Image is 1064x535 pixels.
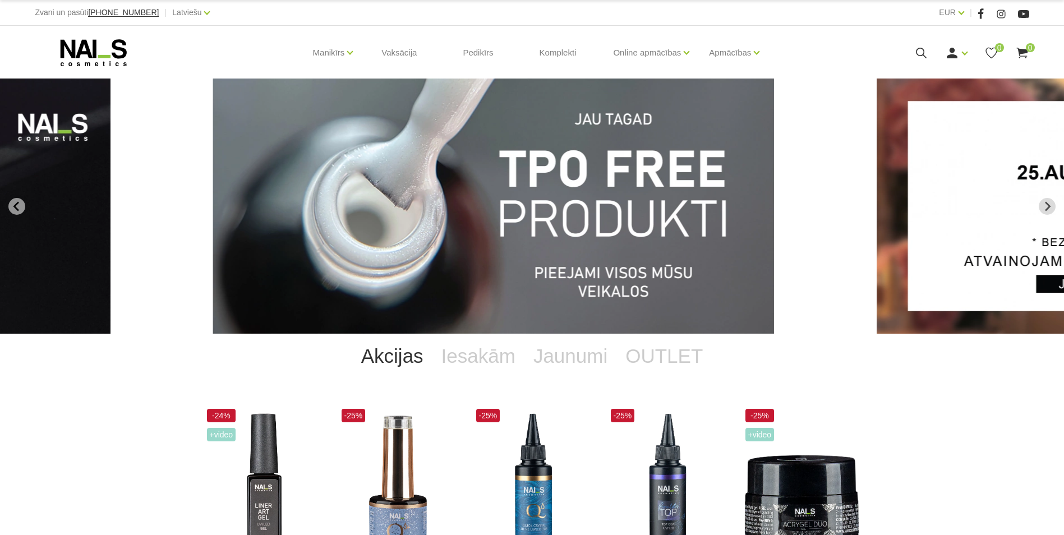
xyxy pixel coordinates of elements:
span: -25% [342,409,366,422]
a: Komplekti [531,26,586,80]
button: Go to last slide [8,198,25,215]
span: -25% [611,409,635,422]
a: 0 [984,46,998,60]
a: EUR [939,6,956,19]
span: 0 [995,43,1004,52]
a: [PHONE_NUMBER] [88,8,159,17]
a: 0 [1015,46,1029,60]
span: | [970,6,972,20]
li: 1 of 12 [213,79,851,334]
span: -25% [745,409,775,422]
a: Online apmācības [613,30,681,75]
span: -25% [476,409,500,422]
button: Next slide [1039,198,1056,215]
a: Iesakām [432,334,524,379]
span: | [164,6,167,20]
a: OUTLET [616,334,712,379]
a: Vaksācija [372,26,426,80]
div: Zvani un pasūti [35,6,159,20]
span: -24% [207,409,236,422]
a: Manikīrs [313,30,345,75]
span: +Video [207,428,236,441]
a: Latviešu [172,6,201,19]
a: Apmācības [709,30,751,75]
a: Jaunumi [524,334,616,379]
span: 0 [1026,43,1035,52]
a: Pedikīrs [454,26,502,80]
a: Akcijas [352,334,432,379]
span: +Video [745,428,775,441]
